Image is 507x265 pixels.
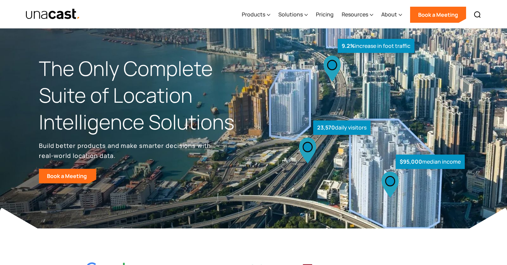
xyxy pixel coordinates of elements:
div: median income [396,155,465,169]
h1: The Only Complete Suite of Location Intelligence Solutions [39,55,253,135]
a: Pricing [316,1,334,28]
img: Unacast text logo [25,8,80,20]
a: Book a Meeting [39,169,96,183]
strong: 9.2% [342,42,355,50]
a: Book a Meeting [410,7,466,23]
div: About [381,1,402,28]
div: Resources [342,10,368,18]
a: home [25,8,80,20]
div: Solutions [278,10,303,18]
div: Products [242,10,265,18]
div: Products [242,1,270,28]
strong: 23,570 [317,124,335,131]
strong: $95,000 [400,158,422,165]
div: daily visitors [313,120,371,135]
img: Search icon [473,11,482,19]
div: Solutions [278,1,308,28]
div: increase in foot traffic [338,39,414,53]
div: Resources [342,1,373,28]
p: Build better products and make smarter decisions with real-world location data. [39,141,213,161]
div: About [381,10,397,18]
